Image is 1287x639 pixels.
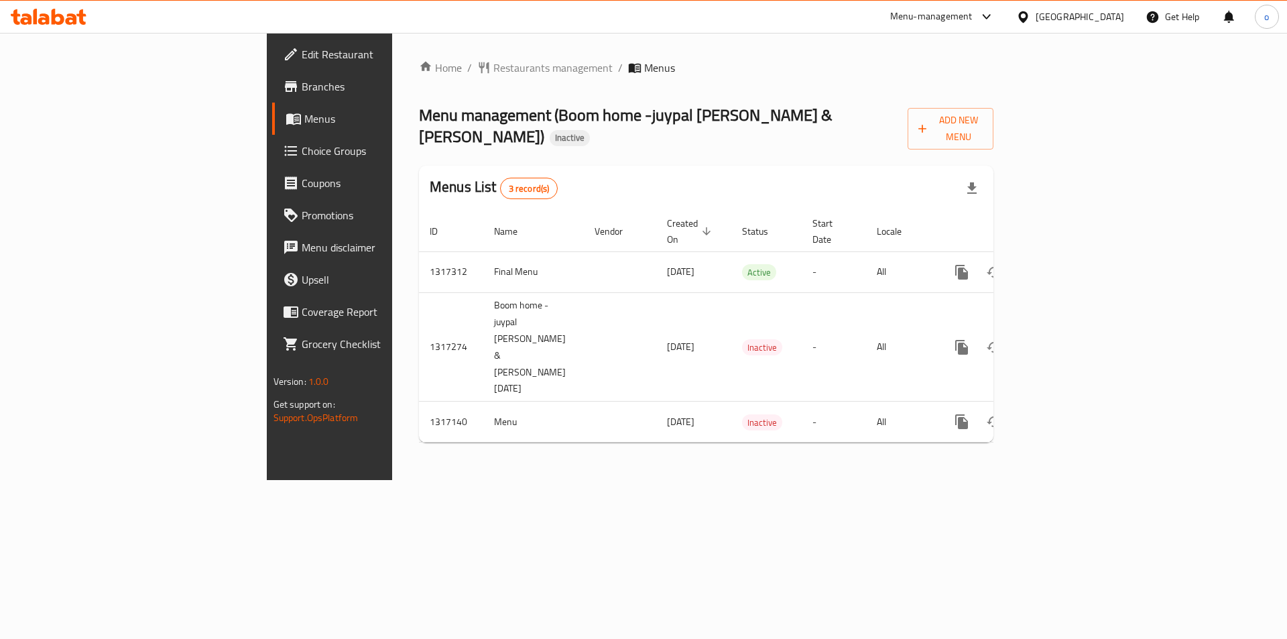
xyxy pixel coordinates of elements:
span: [DATE] [667,263,694,280]
span: Edit Restaurant [302,46,471,62]
span: Add New Menu [918,112,983,146]
div: Inactive [742,339,782,355]
span: Start Date [812,215,850,247]
span: o [1264,9,1269,24]
span: Name [494,223,535,239]
span: Inactive [550,132,590,143]
span: Choice Groups [302,143,471,159]
span: Menu management ( Boom home -juypal [PERSON_NAME] & [PERSON_NAME] ) [419,100,833,152]
span: Vendor [595,223,640,239]
span: 3 record(s) [501,182,558,195]
button: more [946,256,978,288]
button: Change Status [978,256,1010,288]
a: Choice Groups [272,135,482,167]
span: Get support on: [273,396,335,413]
span: Active [742,265,776,280]
span: Promotions [302,207,471,223]
span: Version: [273,373,306,390]
td: - [802,402,866,443]
span: Created On [667,215,715,247]
li: / [618,60,623,76]
span: Inactive [742,415,782,430]
button: more [946,406,978,438]
nav: breadcrumb [419,60,993,76]
h2: Menus List [430,177,558,199]
table: enhanced table [419,211,1085,443]
div: Active [742,264,776,280]
a: Edit Restaurant [272,38,482,70]
span: Coverage Report [302,304,471,320]
td: All [866,292,935,402]
a: Grocery Checklist [272,328,482,360]
button: Add New Menu [908,108,994,150]
td: Menu [483,402,584,443]
span: Menus [644,60,675,76]
span: ID [430,223,455,239]
span: Status [742,223,786,239]
div: [GEOGRAPHIC_DATA] [1036,9,1124,24]
a: Restaurants management [477,60,613,76]
span: Restaurants management [493,60,613,76]
div: Export file [956,172,988,205]
span: [DATE] [667,338,694,355]
a: Support.OpsPlatform [273,409,359,426]
a: Menus [272,103,482,135]
span: 1.0.0 [308,373,329,390]
a: Coverage Report [272,296,482,328]
td: All [866,251,935,292]
button: Change Status [978,331,1010,363]
td: - [802,292,866,402]
th: Actions [935,211,1085,252]
a: Menu disclaimer [272,231,482,264]
span: [DATE] [667,413,694,430]
span: Menus [304,111,471,127]
td: All [866,402,935,443]
div: Total records count [500,178,558,199]
a: Branches [272,70,482,103]
span: Upsell [302,272,471,288]
td: Final Menu [483,251,584,292]
span: Locale [877,223,919,239]
div: Inactive [550,130,590,146]
span: Inactive [742,340,782,355]
div: Inactive [742,414,782,430]
button: more [946,331,978,363]
span: Branches [302,78,471,95]
td: - [802,251,866,292]
span: Grocery Checklist [302,336,471,352]
td: Boom home -juypal [PERSON_NAME] & [PERSON_NAME] [DATE] [483,292,584,402]
span: Coupons [302,175,471,191]
a: Promotions [272,199,482,231]
span: Menu disclaimer [302,239,471,255]
a: Coupons [272,167,482,199]
a: Upsell [272,264,482,296]
div: Menu-management [890,9,973,25]
button: Change Status [978,406,1010,438]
